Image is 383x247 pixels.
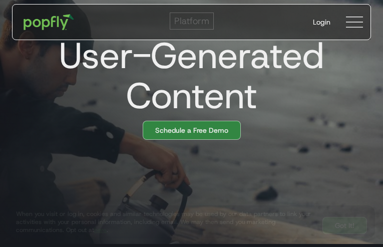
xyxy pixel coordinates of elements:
a: Login [305,9,338,35]
div: Login [313,17,330,27]
div: When you visit or log in, cookies and similar technologies may be used by our data partners to li... [16,210,314,234]
a: Got It! [322,217,367,234]
a: here [94,226,107,234]
a: Schedule a Free Demo [143,121,241,140]
a: home [17,7,81,37]
h1: User-Generated Content [4,36,371,116]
